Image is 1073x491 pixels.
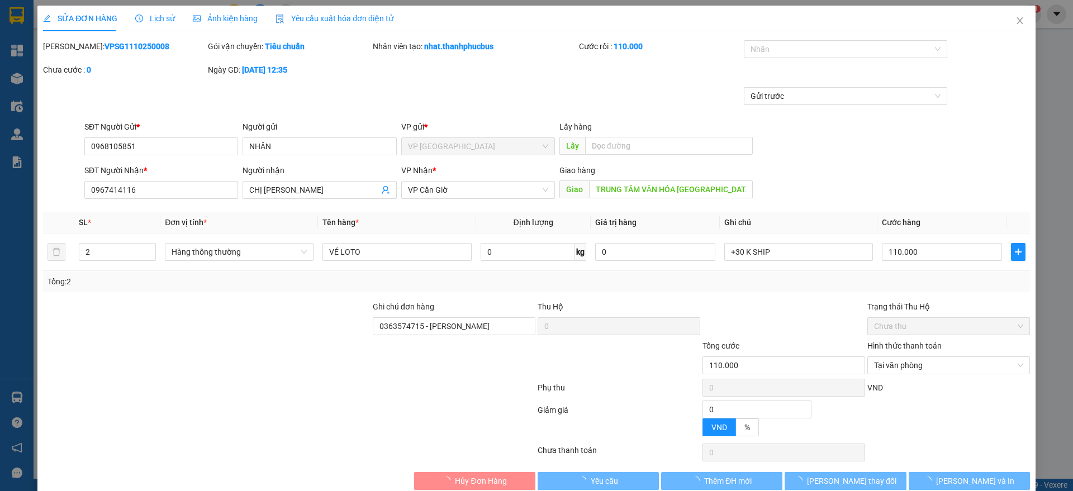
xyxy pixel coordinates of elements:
[322,218,359,227] span: Tên hàng
[867,341,942,350] label: Hình thức thanh toán
[720,212,877,233] th: Ghi chú
[795,476,807,484] span: loading
[867,383,883,392] span: VND
[807,475,896,487] span: [PERSON_NAME] thay đổi
[575,243,586,261] span: kg
[751,88,941,104] span: Gửi trước
[1004,6,1036,37] button: Close
[43,40,206,53] div: [PERSON_NAME]:
[276,15,284,23] img: icon
[105,42,169,51] b: VPSG1110250008
[193,14,258,23] span: Ảnh kiện hàng
[536,382,701,401] div: Phụ thu
[408,138,548,155] span: VP Sài Gòn
[538,472,659,490] button: Yêu cầu
[408,182,548,198] span: VP Cần Giờ
[401,121,555,133] div: VP gửi
[265,42,305,51] b: Tiêu chuẩn
[48,275,414,288] div: Tổng: 2
[414,472,535,490] button: Hủy Đơn Hàng
[1012,247,1025,256] span: plus
[401,166,433,175] span: VP Nhận
[559,137,585,155] span: Lấy
[243,164,396,177] div: Người nhận
[661,472,782,490] button: Thêm ĐH mới
[909,472,1030,490] button: [PERSON_NAME] và In
[744,423,750,432] span: %
[381,185,390,194] span: user-add
[276,14,393,23] span: Yêu cầu xuất hóa đơn điện tử
[936,475,1014,487] span: [PERSON_NAME] và In
[559,122,592,131] span: Lấy hàng
[711,423,727,432] span: VND
[69,16,111,69] b: Gửi khách hàng
[242,65,287,74] b: [DATE] 12:35
[243,121,396,133] div: Người gửi
[559,180,589,198] span: Giao
[172,244,307,260] span: Hàng thông thường
[559,166,595,175] span: Giao hàng
[373,317,535,335] input: Ghi chú đơn hàng
[514,218,553,227] span: Định lượng
[43,15,51,22] span: edit
[455,475,506,487] span: Hủy Đơn Hàng
[79,218,88,227] span: SL
[874,318,1023,335] span: Chưa thu
[87,65,91,74] b: 0
[536,404,701,441] div: Giảm giá
[924,476,936,484] span: loading
[692,476,704,484] span: loading
[84,121,238,133] div: SĐT Người Gửi
[591,475,618,487] span: Yêu cầu
[135,14,175,23] span: Lịch sử
[43,64,206,76] div: Chưa cước :
[135,15,143,22] span: clock-circle
[1015,16,1024,25] span: close
[373,40,577,53] div: Nhân viên tạo:
[579,40,742,53] div: Cước rồi :
[165,218,207,227] span: Đơn vị tính
[538,302,563,311] span: Thu Hộ
[785,472,906,490] button: [PERSON_NAME] thay đổi
[322,243,471,261] input: VD: Bàn, Ghế
[208,40,371,53] div: Gói vận chuyển:
[84,164,238,177] div: SĐT Người Nhận
[882,218,920,227] span: Cước hàng
[536,444,701,464] div: Chưa thanh toán
[424,42,493,51] b: nhat.thanhphucbus
[867,301,1030,313] div: Trạng thái Thu Hộ
[14,72,56,125] b: Thành Phúc Bus
[208,64,371,76] div: Ngày GD:
[614,42,643,51] b: 110.000
[43,14,117,23] span: SỬA ĐƠN HÀNG
[1011,243,1025,261] button: plus
[14,14,70,70] img: logo.jpg
[373,302,434,311] label: Ghi chú đơn hàng
[589,180,753,198] input: Dọc đường
[48,243,65,261] button: delete
[595,218,637,227] span: Giá trị hàng
[702,341,739,350] span: Tổng cước
[585,137,753,155] input: Dọc đường
[704,475,752,487] span: Thêm ĐH mới
[443,476,455,484] span: loading
[874,357,1023,374] span: Tại văn phòng
[193,15,201,22] span: picture
[724,243,873,261] input: Ghi Chú
[578,476,591,484] span: loading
